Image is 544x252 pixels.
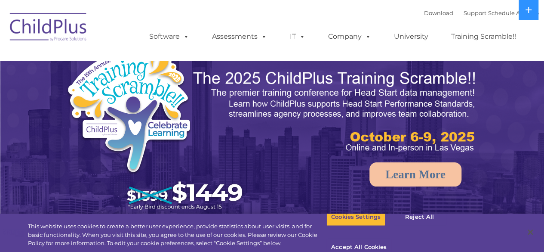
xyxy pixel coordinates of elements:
a: Assessments [203,28,276,45]
span: Last name [120,57,146,63]
a: Training Scramble!! [443,28,525,45]
a: Software [141,28,198,45]
a: University [385,28,437,45]
div: This website uses cookies to create a better user experience, provide statistics about user visit... [28,222,326,248]
font: | [424,9,539,16]
img: ChildPlus by Procare Solutions [6,7,92,50]
span: Phone number [120,92,156,99]
a: Support [464,9,486,16]
a: Download [424,9,453,16]
button: Reject All [393,208,446,226]
a: Schedule A Demo [488,9,539,16]
button: Close [521,223,540,242]
a: Learn More [369,162,461,187]
button: Cookies Settings [326,208,385,226]
a: Company [320,28,380,45]
a: IT [281,28,314,45]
